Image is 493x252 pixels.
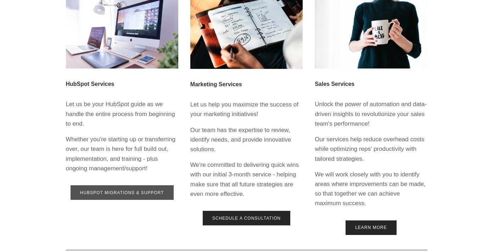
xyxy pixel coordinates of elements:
[346,220,397,235] a: Learn More
[66,81,178,87] h3: HubSpot Services
[190,100,303,119] p: Let us help you maximize the success of your marketing initiatives!
[66,135,178,173] p: Whether you're starting up or transferring over, our team is here for full build out, implementat...
[66,99,178,128] p: Let us be your HubSpot guide as we handle the entire process from beginning to end.
[190,160,303,199] p: We're committed to delivering quick wins with our initial 3-month service - helping make sure tha...
[315,81,427,87] h3: Sales Services
[190,125,303,154] p: Our team has the expertise to review, identify needs, and provide innovative solutions.
[190,81,303,88] h3: Marketing Services
[315,99,427,128] p: Unlock the power of automation and data-driven insights to revolutionize your sales team's perfor...
[71,185,174,200] a: HubSpot Migrations & Support
[203,211,290,225] a: Schedule a Consultation
[315,135,427,164] p: Our services help reduce overhead costs while optimizing reps' productivity with tailored strateg...
[315,170,427,208] p: We will work closely with you to identify areas where improvements can be made, so that together ...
